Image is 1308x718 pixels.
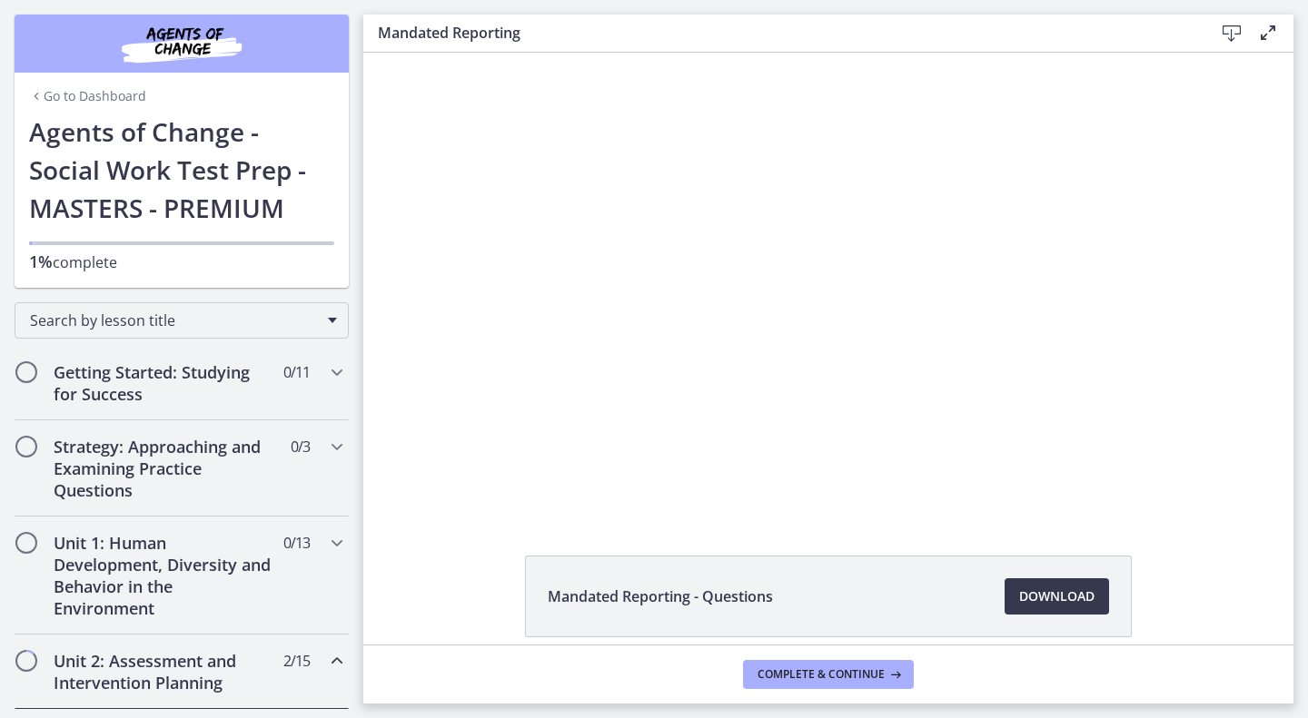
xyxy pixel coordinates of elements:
h2: Getting Started: Studying for Success [54,361,275,405]
a: Go to Dashboard [29,87,146,105]
span: 0 / 3 [291,436,310,457]
img: Agents of Change [73,22,291,65]
iframe: Video Lesson [363,53,1293,514]
h1: Agents of Change - Social Work Test Prep - MASTERS - PREMIUM [29,113,334,227]
h2: Unit 2: Assessment and Intervention Planning [54,650,275,693]
span: 2 / 15 [283,650,310,672]
span: 0 / 11 [283,361,310,383]
span: Search by lesson title [30,310,319,330]
p: complete [29,251,334,273]
a: Download [1005,578,1109,615]
h2: Unit 1: Human Development, Diversity and Behavior in the Environment [54,532,275,619]
span: Complete & continue [758,667,885,682]
h2: Strategy: Approaching and Examining Practice Questions [54,436,275,501]
span: 1% [29,251,53,272]
span: Mandated Reporting - Questions [548,585,773,607]
span: Download [1019,585,1095,607]
div: Search by lesson title [15,302,349,339]
h3: Mandated Reporting [378,22,1184,44]
span: 0 / 13 [283,532,310,554]
button: Complete & continue [743,660,914,689]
